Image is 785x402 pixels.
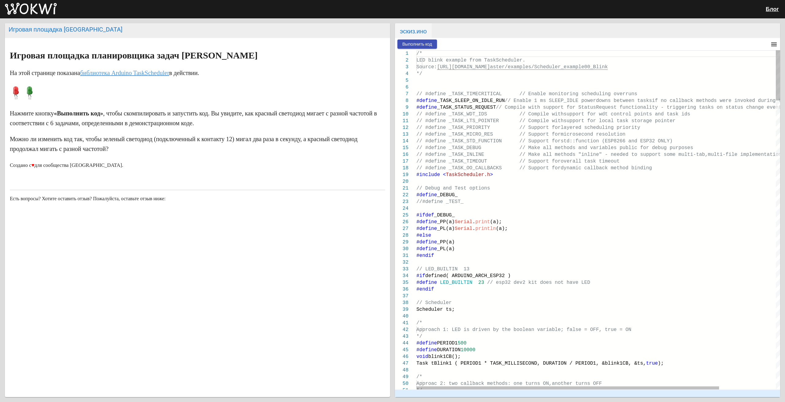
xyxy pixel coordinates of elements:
span: _DEBUG_ [437,192,458,198]
div: 32 [395,259,408,266]
div: 10 [395,111,408,118]
span: microsecond resolution [561,132,625,137]
img: Вокви [5,3,57,15]
span: Task tBlink1 ( PERIOD1 * TASK_MILLISECOND, DURATIO [416,361,564,366]
span: // #define _TASK_OO_CALLBACKS // Support for [416,165,561,171]
span: #ifdef [416,212,434,218]
span: Approac 2: two callback methods: one turns ON, [416,381,552,386]
font: в действии. [169,70,199,76]
div: 2 [395,57,408,64]
span: Serial [455,226,473,231]
div: 8 [395,97,408,104]
span: // LED_BUILTIN 13 [416,266,469,272]
button: Выполнить код [397,39,437,49]
span: PERIOD1 [437,340,458,346]
div: 50 [395,380,408,387]
span: layered scheduling priority [561,125,640,130]
span: #endif [416,253,434,258]
span: // #define _TASK_WDT_IDS // Compile with [416,111,564,117]
font: ♥ [31,162,34,168]
div: 42 [395,326,408,333]
font: эскиз.ино [400,28,427,35]
span: 500 [458,340,466,346]
a: Блог [766,6,779,12]
div: 4 [395,70,408,77]
div: 21 [395,185,408,192]
div: 40 [395,313,408,320]
span: N / PERIOD1, &blink1CB, &ts, [564,361,646,366]
div: 28 [395,232,408,239]
span: // #define _TASK_TIMEOUT // Support for [416,159,561,164]
div: 43 [395,333,408,340]
span: _TASK_SLEEP_ON_IDLE_RUN [437,98,505,103]
span: Approach 1: LED is driven by the boolean variab [416,327,555,332]
div: 11 [395,118,408,124]
span: 23 [478,280,484,285]
div: 27 [395,225,408,232]
span: Scheduler ts; [416,307,455,312]
span: Source: [416,64,437,70]
span: . [472,219,475,225]
span: // esp32 dev2 kit does not have LED [487,280,590,285]
div: 26 [395,219,408,225]
span: ); [658,361,664,366]
span: (a); [490,219,502,225]
div: 16 [395,151,408,158]
span: //#define _TEST_ [416,199,464,205]
span: oring scheduling overruns [564,91,637,97]
span: #endif [416,287,434,292]
span: overall task timeout [561,159,619,164]
font: Выполнить код [402,42,432,47]
div: 7 [395,91,408,97]
div: 49 [395,374,408,380]
mat-icon: menu [770,41,778,48]
div: 47 [395,360,408,367]
div: 45 [395,347,408,353]
span: #define [416,340,437,346]
span: LED_BUILTIN [440,280,473,285]
span: // Enable 1 ms SLEEP_IDLE powerdowns between tasks [505,98,652,103]
font: «Выполнить код» [54,110,103,117]
div: 15 [395,145,408,151]
span: // #define _TASK_LTS_POINTER // Compile with [416,118,564,124]
a: библиотека Arduino TaskScheduler [80,70,169,76]
span: dynamic callback method binding [561,165,652,171]
span: // Scheduler [416,300,452,306]
span: Serial [455,219,473,225]
div: 30 [395,246,408,252]
span: aster/examples/Scheduler_example00_Blink [490,64,608,70]
span: le; false = OFF, true = ON [555,327,631,332]
font: , чтобы скомпилировать и запустить код. Вы увидите, как красный светодиод мигает с разной частото... [10,110,377,126]
span: // #define _TASK_TIMECRITICAL // Enable monit [416,91,564,97]
div: 3 [395,64,408,70]
span: #define [416,239,437,245]
div: 37 [395,293,408,299]
div: 35 [395,279,408,286]
font: На этой странице показана [10,70,80,76]
div: 34 [395,272,408,279]
span: true [646,361,658,366]
span: another turns OFF [552,381,602,386]
div: 18 [395,165,408,171]
textarea: Editor content;Press Alt+F1 for Accessibility Options. [416,50,417,51]
span: DURATION [437,347,461,353]
span: #define [416,98,437,103]
span: #include [416,172,440,178]
font: Нажмите кнопку [10,110,54,117]
span: void [416,354,428,359]
span: #define [416,280,437,285]
span: // #define _TASK_STD_FUNCTION // Support for [416,138,561,144]
div: 14 [395,138,408,145]
span: _PL(a) [437,226,455,231]
div: 6 [395,84,408,91]
span: #define [416,226,437,231]
span: // Compile with support for StatusRequest function [496,105,643,110]
span: print [475,219,490,225]
div: 19 [395,171,408,178]
div: 51 [395,387,408,394]
span: [URL][DOMAIN_NAME] [437,64,490,70]
div: 33 [395,266,408,272]
span: _DEBUG_ [434,212,455,218]
font: Создано с [10,162,31,168]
